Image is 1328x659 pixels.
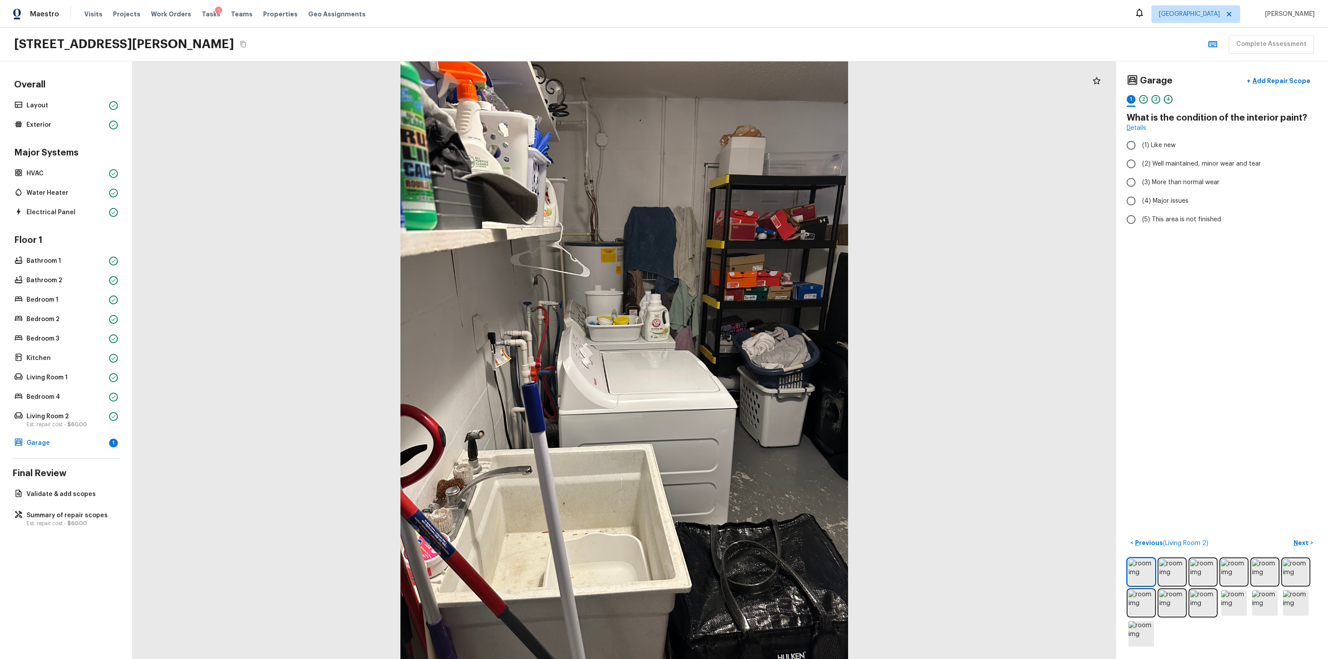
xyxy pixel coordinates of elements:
[12,235,120,248] h4: Floor 1
[26,490,114,499] p: Validate & add scopes
[1127,95,1136,104] div: 1
[1142,197,1188,205] span: (4) Major issues
[1190,559,1216,585] img: room img
[1139,95,1148,104] div: 2
[12,147,120,160] h4: Major Systems
[1128,621,1154,647] img: room img
[1142,215,1221,224] span: (5) This area is not finished
[26,373,106,382] p: Living Room 1
[1283,590,1309,616] img: room img
[1252,590,1278,616] img: room img
[1294,538,1310,547] p: Next
[26,412,106,421] p: Living Room 2
[1159,559,1185,585] img: room img
[1127,124,1146,133] a: Details
[26,208,106,217] p: Electrical Panel
[68,521,87,526] span: $60.00
[26,101,106,110] p: Layout
[26,334,106,343] p: Bedroom 3
[12,468,120,479] h4: Final Review
[1142,159,1261,168] span: (2) Well maintained, minor wear and tear
[231,10,253,19] span: Teams
[1128,590,1154,616] img: room img
[308,10,366,19] span: Geo Assignments
[1289,536,1317,550] button: Next>
[1133,538,1208,548] p: Previous
[1252,559,1278,585] img: room img
[84,10,102,19] span: Visits
[1140,75,1173,87] h4: Garage
[26,189,106,197] p: Water Heater
[1128,559,1154,585] img: room img
[26,439,106,447] p: Garage
[113,10,140,19] span: Projects
[26,354,106,363] p: Kitchen
[1159,590,1185,616] img: room img
[68,422,87,427] span: $60.00
[1159,10,1220,19] span: [GEOGRAPHIC_DATA]
[1127,112,1317,124] h4: What is the condition of the interior paint?
[1251,76,1310,85] p: Add Repair Scope
[12,79,120,92] h4: Overall
[202,11,220,17] span: Tasks
[26,520,114,527] p: Est. repair cost -
[1240,72,1317,90] button: +Add Repair Scope
[26,511,114,520] p: Summary of repair scopes
[26,393,106,401] p: Bedroom 4
[1163,540,1208,546] span: ( Living Room 2 )
[26,421,106,428] p: Est. repair cost -
[14,36,234,52] h2: [STREET_ADDRESS][PERSON_NAME]
[1164,95,1173,104] div: 4
[1142,178,1219,187] span: (3) More than normal wear
[30,10,59,19] span: Maestro
[26,295,106,304] p: Bedroom 1
[109,439,118,447] div: 1
[26,257,106,265] p: Bathroom 1
[1127,536,1212,550] button: <Previous(Living Room 2)
[26,315,106,324] p: Bedroom 2
[1142,141,1176,150] span: (1) Like new
[1151,95,1160,104] div: 3
[1221,590,1247,616] img: room img
[1190,590,1216,616] img: room img
[26,169,106,178] p: HVAC
[151,10,191,19] span: Work Orders
[1283,559,1309,585] img: room img
[263,10,298,19] span: Properties
[238,38,249,50] button: Copy Address
[215,7,222,15] div: 1
[26,121,106,129] p: Exterior
[1221,559,1247,585] img: room img
[26,276,106,285] p: Bathroom 2
[1261,10,1315,19] span: [PERSON_NAME]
